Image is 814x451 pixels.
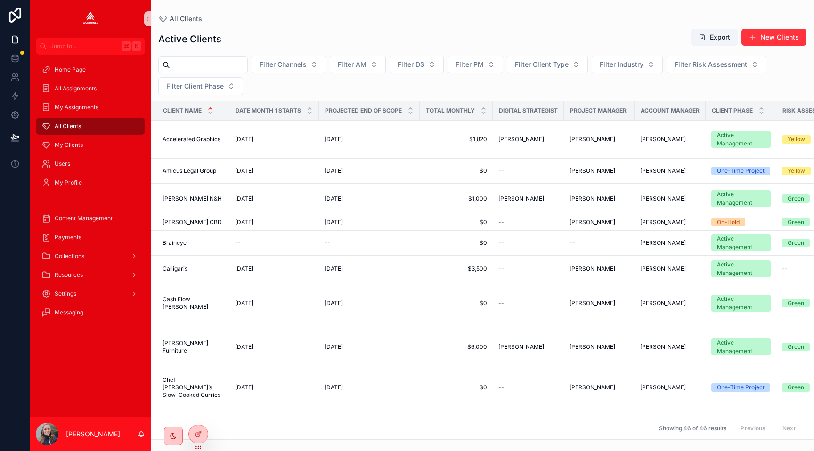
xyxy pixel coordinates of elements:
span: [PERSON_NAME] [498,343,544,351]
button: Select Button [667,56,766,73]
a: -- [325,239,414,247]
span: $6,000 [425,343,487,351]
a: Home Page [36,61,145,78]
a: $0 [425,384,487,391]
span: [PERSON_NAME] [640,239,686,247]
img: App logo [83,11,98,26]
a: [DATE] [235,299,313,307]
a: [PERSON_NAME] [498,343,558,351]
a: $0 [425,167,487,175]
a: [PERSON_NAME] [570,343,629,351]
a: Content Management [36,210,145,227]
span: $0 [425,239,487,247]
a: $0 [425,218,487,226]
a: [PERSON_NAME] [570,195,629,202]
a: On-Hold [711,218,771,226]
a: My Clients [36,137,145,153]
span: [PERSON_NAME] [570,195,615,202]
a: Active Management [711,338,771,355]
span: [DATE] [325,136,343,143]
span: Filter AM [338,60,366,69]
span: -- [498,218,504,226]
span: K [133,42,140,50]
span: -- [498,265,504,273]
a: -- [498,167,558,175]
a: -- [570,239,629,247]
span: Filter Client Phase [166,81,224,91]
a: $1,820 [425,136,487,143]
a: [PERSON_NAME] [640,195,700,202]
a: $0 [425,299,487,307]
span: [DATE] [235,218,253,226]
a: Active Management [711,260,771,277]
a: Messaging [36,304,145,321]
span: Client Phase [712,107,753,114]
a: [DATE] [325,218,414,226]
span: [PERSON_NAME] [640,218,686,226]
span: Users [55,160,70,168]
a: Accelerated Graphics [163,136,224,143]
a: [DATE] [325,299,414,307]
span: -- [570,239,575,247]
a: My Assignments [36,99,145,116]
a: [DATE] [325,384,414,391]
a: [PERSON_NAME] [498,136,558,143]
span: -- [782,265,788,273]
a: Payments [36,229,145,246]
span: [PERSON_NAME] [570,384,615,391]
span: Resources [55,271,83,279]
span: -- [325,239,330,247]
span: [PERSON_NAME] Furniture [163,339,224,354]
div: One-Time Project [717,383,765,392]
div: Active Management [717,234,765,251]
span: [DATE] [235,384,253,391]
a: Active Management [711,131,771,148]
a: Chef [PERSON_NAME]’s Slow-Cooked Curries [163,376,224,399]
span: [PERSON_NAME] [640,136,686,143]
span: [DATE] [235,265,253,273]
a: [PERSON_NAME] [498,195,558,202]
span: [DATE] [325,299,343,307]
span: All Assignments [55,85,97,92]
a: [PERSON_NAME] [640,343,700,351]
span: Collections [55,252,84,260]
span: [DATE] [325,265,343,273]
button: Jump to...K [36,38,145,55]
span: [DATE] [235,167,253,175]
span: [DATE] [235,195,253,202]
a: [DATE] [325,195,414,202]
span: -- [498,167,504,175]
span: Showing 46 of 46 results [659,425,726,432]
span: -- [498,299,504,307]
button: Select Button [390,56,444,73]
span: [PERSON_NAME] [498,136,544,143]
span: Filter PM [456,60,484,69]
a: All Assignments [36,80,145,97]
button: Select Button [507,56,588,73]
span: Braineye [163,239,187,247]
a: [DATE] [235,343,313,351]
div: Active Management [717,260,765,277]
a: Calligaris [163,265,224,273]
span: [DATE] [235,299,253,307]
a: [DATE] [235,384,313,391]
span: Accelerated Graphics [163,136,220,143]
span: [PERSON_NAME] [640,299,686,307]
a: [PERSON_NAME] [640,136,700,143]
span: -- [498,384,504,391]
a: [PERSON_NAME] N&H [163,195,224,202]
a: My Profile [36,174,145,191]
span: My Profile [55,179,82,186]
span: Date Month 1 Starts [236,107,301,114]
a: $1,000 [425,195,487,202]
button: New Clients [741,29,806,46]
a: [PERSON_NAME] [640,299,700,307]
a: -- [498,299,558,307]
div: Active Management [717,338,765,355]
span: [DATE] [235,343,253,351]
a: [PERSON_NAME] [570,136,629,143]
span: -- [498,239,504,247]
